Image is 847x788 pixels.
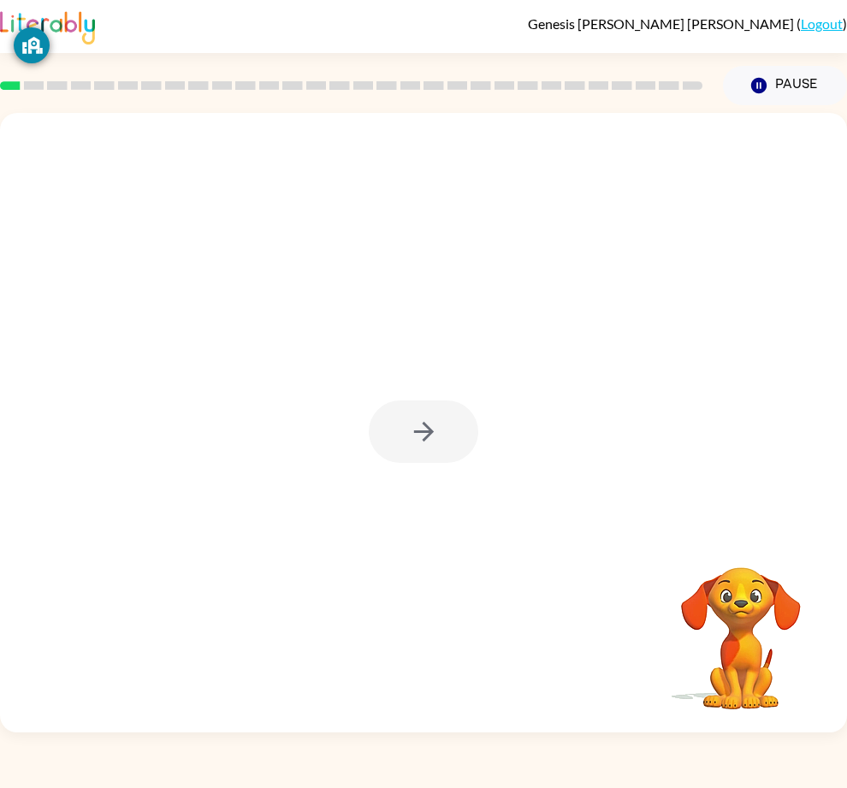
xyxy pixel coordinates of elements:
video: Your browser must support playing .mp4 files to use Literably. Please try using another browser. [655,541,826,712]
button: Pause [723,66,847,105]
div: ( ) [528,15,847,32]
span: Genesis [PERSON_NAME] [PERSON_NAME] [528,15,797,32]
a: Logout [801,15,843,32]
button: GoGuardian Privacy Information [14,27,50,63]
